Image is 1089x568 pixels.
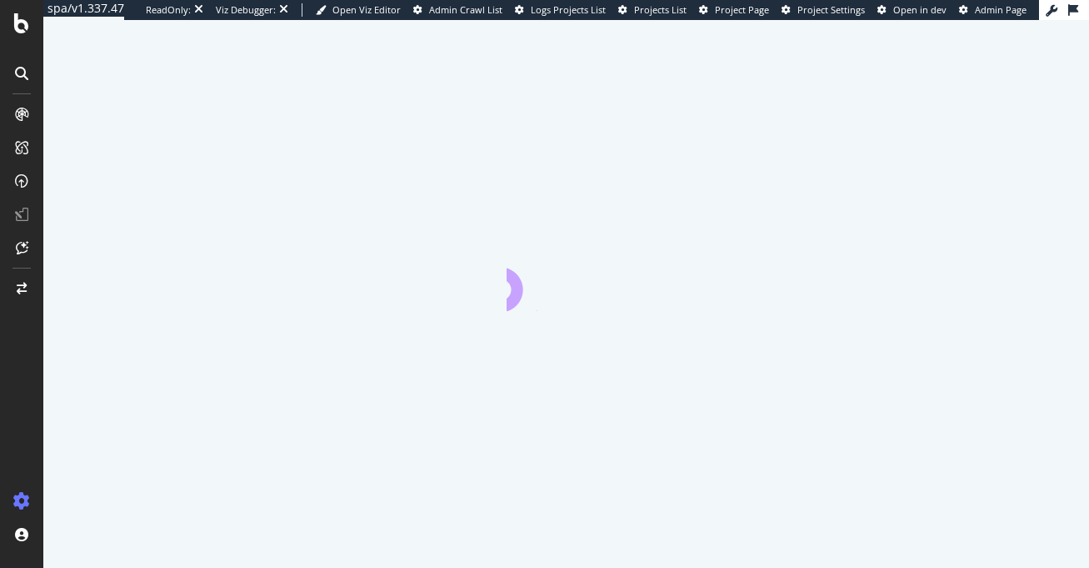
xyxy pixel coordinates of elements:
[531,3,606,16] span: Logs Projects List
[877,3,947,17] a: Open in dev
[507,251,627,311] div: animation
[146,3,191,17] div: ReadOnly:
[959,3,1027,17] a: Admin Page
[216,3,276,17] div: Viz Debugger:
[618,3,687,17] a: Projects List
[782,3,865,17] a: Project Settings
[893,3,947,16] span: Open in dev
[634,3,687,16] span: Projects List
[715,3,769,16] span: Project Page
[413,3,502,17] a: Admin Crawl List
[975,3,1027,16] span: Admin Page
[797,3,865,16] span: Project Settings
[316,3,401,17] a: Open Viz Editor
[332,3,401,16] span: Open Viz Editor
[429,3,502,16] span: Admin Crawl List
[699,3,769,17] a: Project Page
[515,3,606,17] a: Logs Projects List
